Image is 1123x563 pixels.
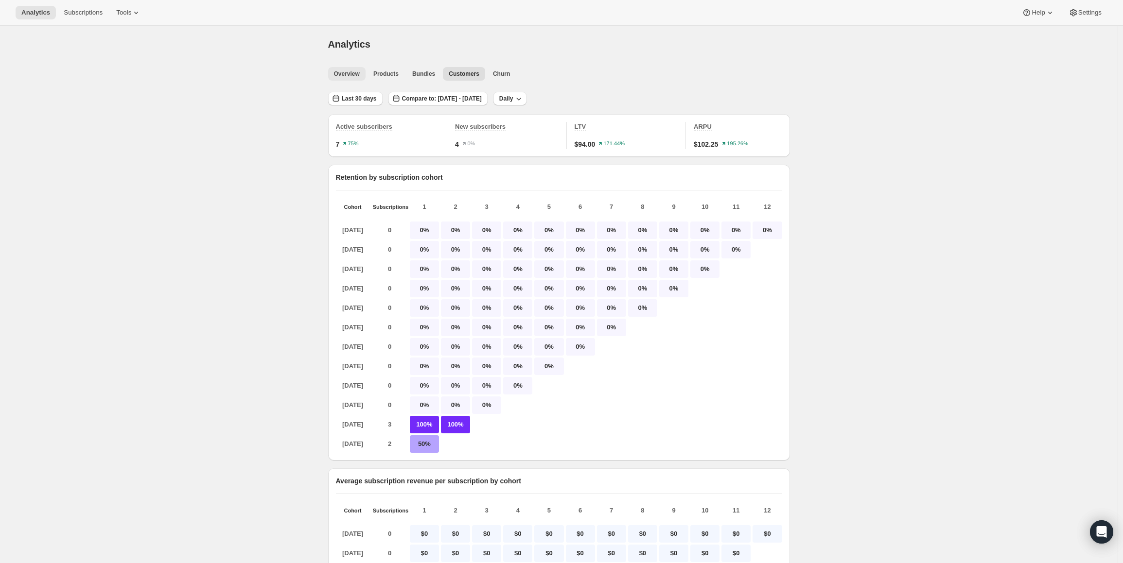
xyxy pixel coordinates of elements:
p: 0% [410,241,439,258]
p: 7 [597,506,626,515]
p: 0% [597,222,626,239]
p: 0% [503,338,532,356]
p: 0% [534,299,563,317]
p: 0% [441,280,470,297]
p: 0% [690,241,719,258]
span: Customers [449,70,479,78]
p: 0% [441,260,470,278]
p: 0% [472,338,501,356]
p: 0% [659,241,688,258]
p: Retention by subscription cohort [336,172,782,182]
p: 3 [472,202,501,212]
p: 6 [566,202,595,212]
p: $0 [566,545,595,562]
p: 0% [534,358,563,375]
p: 0% [534,319,563,336]
span: Overview [334,70,360,78]
p: 0 [373,280,407,297]
p: 0% [534,280,563,297]
span: Analytics [21,9,50,17]
p: 8 [628,506,657,515]
p: $0 [597,525,626,543]
p: [DATE] [336,545,370,562]
span: Churn [493,70,510,78]
p: 0% [410,280,439,297]
p: $0 [441,525,470,543]
p: 0% [503,299,532,317]
p: 0% [659,222,688,239]
p: 0% [721,222,751,239]
p: 10 [690,506,719,515]
p: 0% [410,396,439,414]
p: 0% [566,260,595,278]
p: 0% [566,280,595,297]
p: 2 [373,435,407,453]
p: 10 [690,202,719,212]
p: $0 [659,545,688,562]
span: Tools [116,9,131,17]
p: [DATE] [336,241,370,258]
p: 0 [373,338,407,356]
p: Cohort [336,508,370,513]
button: Settings [1063,6,1107,19]
p: 0% [690,260,719,278]
p: 0% [503,241,532,258]
p: [DATE] [336,435,370,453]
text: 75% [348,141,359,147]
p: 3 [373,416,407,433]
p: 0% [441,377,470,394]
p: 0% [597,280,626,297]
p: 0% [566,241,595,258]
p: 12 [753,506,782,515]
p: 0% [472,260,501,278]
p: 0% [566,222,595,239]
p: $0 [753,525,782,543]
p: 0 [373,241,407,258]
text: 0% [467,141,475,147]
span: $94.00 [575,139,596,149]
p: $0 [410,545,439,562]
p: 11 [721,202,751,212]
p: $0 [690,525,719,543]
p: 0% [472,280,501,297]
p: [DATE] [336,416,370,433]
p: 0% [472,319,501,336]
p: Subscriptions [373,204,407,210]
p: 0% [721,241,751,258]
p: 0% [534,241,563,258]
p: 0% [503,319,532,336]
p: $0 [566,525,595,543]
p: [DATE] [336,358,370,375]
p: 0% [628,260,657,278]
p: 4 [503,202,532,212]
p: 0% [597,260,626,278]
button: Help [1016,6,1060,19]
p: 0% [472,241,501,258]
p: 1 [410,202,439,212]
p: 6 [566,506,595,515]
p: 0% [659,280,688,297]
p: 0% [441,319,470,336]
p: 0% [534,338,563,356]
span: Settings [1078,9,1102,17]
span: LTV [575,123,586,130]
p: [DATE] [336,377,370,394]
span: ARPU [694,123,712,130]
p: $0 [690,545,719,562]
p: 50% [410,435,439,453]
p: 2 [441,506,470,515]
p: Cohort [336,204,370,210]
p: $0 [628,525,657,543]
span: Active subscribers [336,123,392,130]
p: 0% [410,358,439,375]
p: 9 [659,506,688,515]
p: 9 [659,202,688,212]
p: 0% [597,319,626,336]
p: Average subscription revenue per subscription by cohort [336,476,782,486]
p: 0% [503,222,532,239]
span: Daily [499,95,513,102]
span: 7 [336,139,340,149]
p: 0 [373,358,407,375]
p: 0% [441,358,470,375]
p: 0 [373,319,407,336]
